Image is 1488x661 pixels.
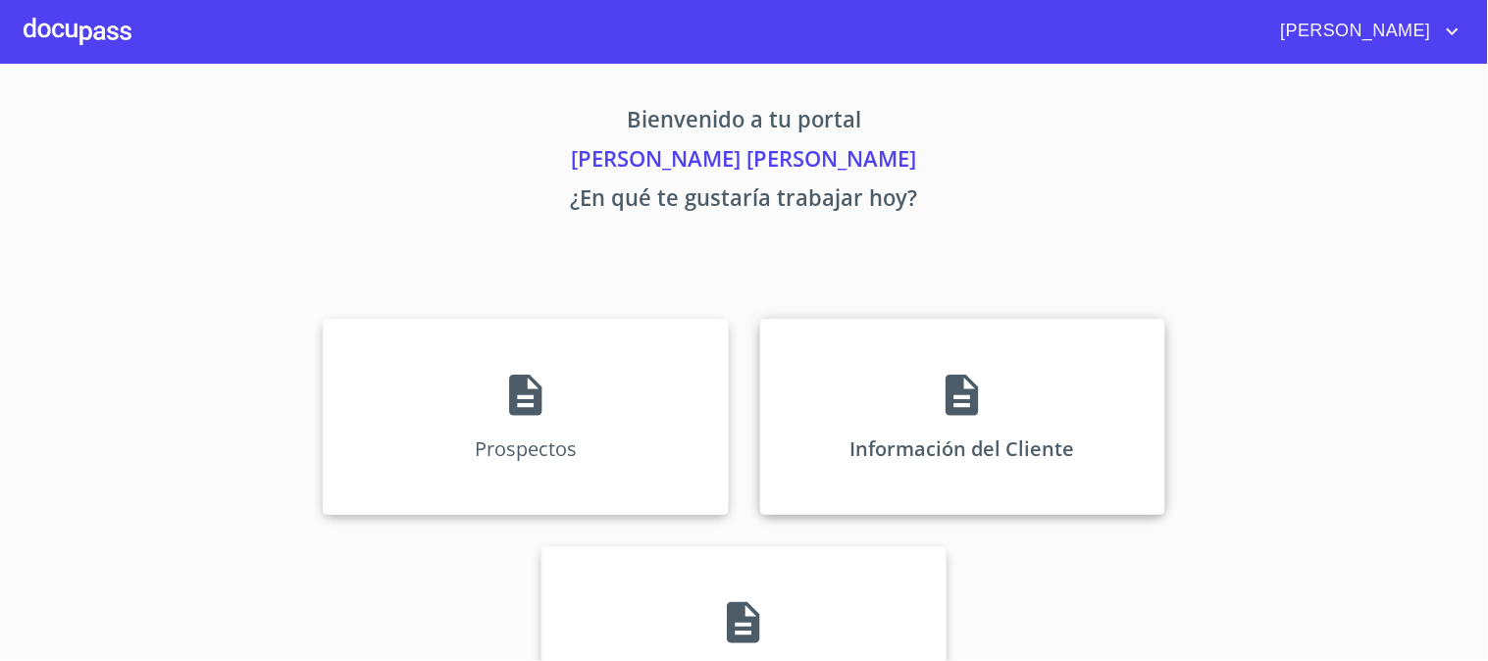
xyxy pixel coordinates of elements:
[850,435,1075,462] p: Información del Cliente
[140,103,1349,142] p: Bienvenido a tu portal
[475,435,577,462] p: Prospectos
[140,181,1349,221] p: ¿En qué te gustaría trabajar hoy?
[1266,16,1441,47] span: [PERSON_NAME]
[140,142,1349,181] p: [PERSON_NAME] [PERSON_NAME]
[1266,16,1464,47] button: account of current user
